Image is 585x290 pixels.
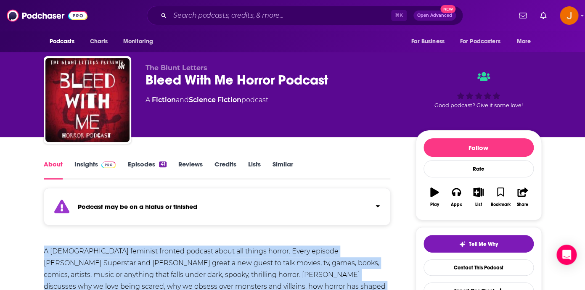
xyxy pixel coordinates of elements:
[413,11,456,21] button: Open AdvancedNew
[556,245,577,265] div: Open Intercom Messenger
[248,160,261,179] a: Lists
[416,64,542,116] div: Good podcast? Give it some love!
[445,182,467,212] button: Apps
[417,13,452,18] span: Open Advanced
[560,6,578,25] img: User Profile
[451,202,462,207] div: Apps
[517,202,528,207] div: Share
[90,36,108,47] span: Charts
[123,36,153,47] span: Monitoring
[424,138,534,157] button: Follow
[178,160,203,179] a: Reviews
[475,202,482,207] div: List
[44,34,85,50] button: open menu
[85,34,113,50] a: Charts
[560,6,578,25] span: Logged in as justine87181
[490,182,511,212] button: Bookmark
[469,241,498,248] span: Tell Me Why
[7,8,87,24] img: Podchaser - Follow, Share and Rate Podcasts
[459,241,466,248] img: tell me why sparkle
[101,161,116,168] img: Podchaser Pro
[152,96,176,104] a: Fiction
[176,96,189,104] span: and
[405,34,455,50] button: open menu
[516,36,531,47] span: More
[467,182,489,212] button: List
[455,34,513,50] button: open menu
[411,36,445,47] span: For Business
[189,96,241,104] a: Science Fiction
[537,8,550,23] a: Show notifications dropdown
[45,58,130,142] img: Bleed With Me Horror Podcast
[424,160,534,177] div: Rate
[424,182,445,212] button: Play
[424,259,534,276] a: Contact This Podcast
[273,160,293,179] a: Similar
[440,5,455,13] span: New
[430,202,439,207] div: Play
[127,160,166,179] a: Episodes41
[511,34,541,50] button: open menu
[460,36,500,47] span: For Podcasters
[159,161,166,167] div: 41
[147,6,463,25] div: Search podcasts, credits, & more...
[74,160,116,179] a: InsightsPodchaser Pro
[560,6,578,25] button: Show profile menu
[44,193,391,225] section: Click to expand status details
[424,235,534,253] button: tell me why sparkleTell Me Why
[146,95,268,105] div: A podcast
[170,9,391,22] input: Search podcasts, credits, & more...
[78,203,197,211] strong: Podcast may be on a hiatus or finished
[391,10,407,21] span: ⌘ K
[214,160,236,179] a: Credits
[516,8,530,23] a: Show notifications dropdown
[146,64,207,72] span: The Blunt Letters
[44,160,63,179] a: About
[117,34,164,50] button: open menu
[511,182,533,212] button: Share
[50,36,74,47] span: Podcasts
[434,102,523,108] span: Good podcast? Give it some love!
[490,202,510,207] div: Bookmark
